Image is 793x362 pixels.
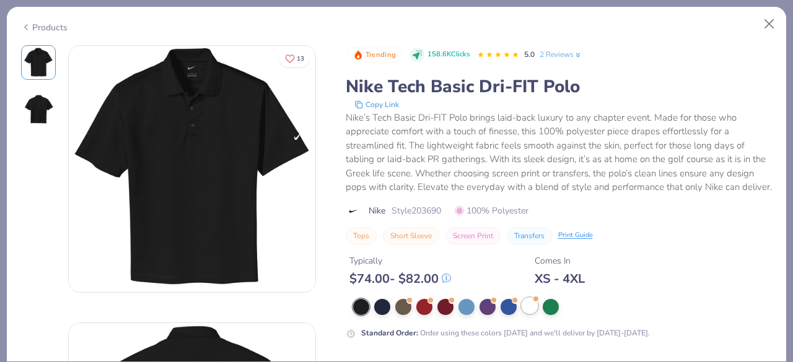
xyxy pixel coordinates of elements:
[24,95,53,124] img: Back
[351,98,403,111] button: copy to clipboard
[507,227,552,244] button: Transfers
[346,75,773,98] div: Nike Tech Basic Dri-FIT Polo
[445,227,501,244] button: Screen Print
[558,230,593,241] div: Print Guide
[353,50,363,60] img: Trending sort
[24,48,53,77] img: Front
[21,21,68,34] div: Products
[524,50,535,59] span: 5.0
[427,50,470,60] span: 158.6K Clicks
[297,56,304,62] span: 13
[392,204,441,217] span: Style 203690
[455,204,528,217] span: 100% Polyester
[540,49,582,60] a: 2 Reviews
[349,254,451,267] div: Typically
[535,254,585,267] div: Comes In
[361,328,418,338] strong: Standard Order :
[346,111,773,194] div: Nike’s Tech Basic Dri-FIT Polo brings laid-back luxury to any chapter event. Made for those who a...
[346,206,362,216] img: brand logo
[369,204,385,217] span: Nike
[758,12,781,36] button: Close
[361,327,650,338] div: Order using these colors [DATE] and we'll deliver by [DATE]-[DATE].
[346,227,377,244] button: Tops
[535,271,585,287] div: XS - 4XL
[477,45,519,65] div: 5.0 Stars
[279,50,310,67] button: Like
[349,271,451,287] div: $ 74.00 - $ 82.00
[383,227,439,244] button: Short Sleeve
[366,51,396,58] span: Trending
[347,47,403,63] button: Badge Button
[69,46,315,292] img: Front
